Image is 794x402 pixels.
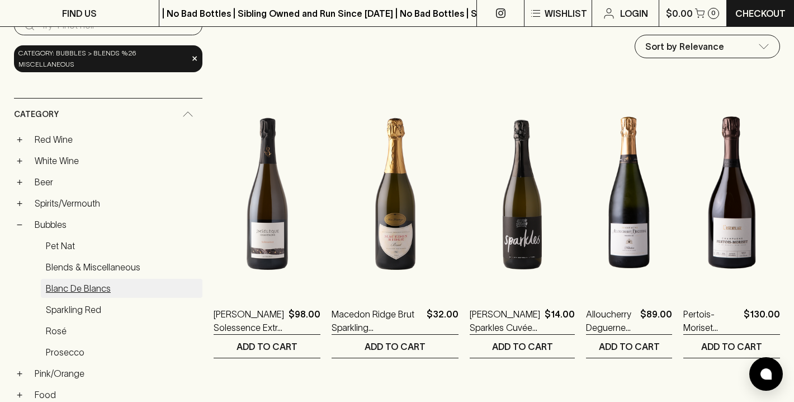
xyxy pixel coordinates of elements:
button: + [14,389,25,400]
button: ADD TO CART [586,335,672,358]
button: + [14,176,25,188]
p: 0 [711,10,716,16]
img: bubble-icon [760,368,772,380]
button: ADD TO CART [332,335,459,358]
div: Sort by Relevance [635,35,779,58]
div: Category [14,99,202,130]
img: Macedon Ridge Brut Sparkling NV [332,95,459,291]
span: Category [14,107,59,121]
a: Pet Nat [41,236,202,255]
p: ADD TO CART [492,340,553,353]
button: + [14,155,25,166]
a: [PERSON_NAME] Sparkles Cuvée Brut NV [470,307,540,334]
p: $98.00 [289,307,320,334]
a: Blends & Miscellaneous [41,258,202,277]
a: Pertois-Moriset L'Assemblage Brut NV [683,307,739,334]
a: Macedon Ridge Brut Sparkling [GEOGRAPHIC_DATA] [332,307,422,334]
p: ADD TO CART [365,340,426,353]
img: Alloucherry Deguerne Selection Brut Champagne NV [586,95,672,291]
img: Georgie Orbach Sparkles Cuvée Brut NV [470,95,575,291]
a: Red Wine [30,130,202,149]
p: $14.00 [545,307,575,334]
a: Alloucherry Deguerne Selection Brut Champagne NV [586,307,636,334]
p: ADD TO CART [237,340,297,353]
p: $0.00 [666,7,693,20]
p: $130.00 [744,307,780,334]
a: Sparkling Red [41,300,202,319]
button: ADD TO CART [470,335,575,358]
button: + [14,368,25,379]
a: White Wine [30,151,202,170]
a: Rosé [41,321,202,340]
img: Pertois-Moriset L'Assemblage Brut NV [683,95,780,291]
p: Wishlist [545,7,587,20]
p: Checkout [735,7,786,20]
p: ADD TO CART [599,340,660,353]
button: ADD TO CART [214,335,320,358]
a: Beer [30,172,202,191]
p: $89.00 [640,307,672,334]
a: Spirits/Vermouth [30,194,202,213]
p: FIND US [62,7,97,20]
a: Bubbles [30,215,202,234]
span: Category: bubbles > blends %26 miscellaneous [18,48,188,70]
a: Prosecco [41,343,202,362]
a: [PERSON_NAME] Solessence Extra Brut Champagne NV [214,307,284,334]
p: Sort by Relevance [645,40,724,53]
button: − [14,219,25,230]
button: ADD TO CART [683,335,780,358]
a: Pink/Orange [30,364,202,383]
button: + [14,134,25,145]
p: Login [620,7,648,20]
button: + [14,198,25,209]
span: × [191,53,198,64]
p: $32.00 [427,307,459,334]
img: Jean Marc Sélèque Solessence Extra Brut Champagne NV [214,95,320,291]
a: Blanc de Blancs [41,279,202,298]
p: ADD TO CART [701,340,762,353]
